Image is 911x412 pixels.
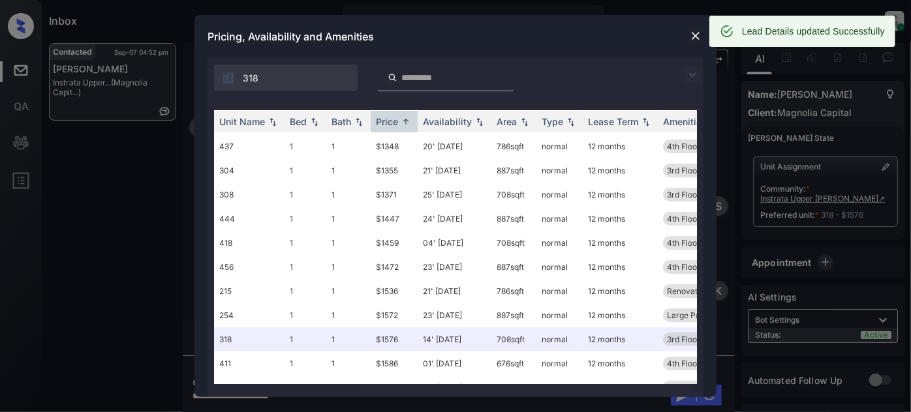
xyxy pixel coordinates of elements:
td: 12 months [583,375,658,400]
span: 4th Floor [667,238,700,248]
div: Unit Name [219,116,265,127]
td: 418 [214,231,285,255]
td: 12 months [583,183,658,207]
td: $1447 [371,207,418,231]
td: 254 [214,303,285,327]
td: normal [536,351,583,375]
td: 1 [326,375,371,400]
td: 215 [214,279,285,303]
td: 676 sqft [491,351,536,375]
td: 1 [326,183,371,207]
td: 708 sqft [491,327,536,351]
div: Pricing, Availability and Amenities [194,15,717,58]
td: 786 sqft [491,134,536,158]
td: 444 [214,207,285,231]
td: 887 sqft [491,303,536,327]
span: 3rd Floor [667,383,700,392]
td: 708 sqft [491,183,536,207]
td: 25' [DATE] [418,183,491,207]
td: 12 months [583,279,658,303]
span: 3rd Floor [667,334,700,344]
td: normal [536,158,583,183]
td: $1589 [371,375,418,400]
td: 303 [214,375,285,400]
img: sorting [266,117,279,126]
td: 708 sqft [491,231,536,255]
img: sorting [564,117,578,126]
img: sorting [352,117,365,126]
td: 21' [DATE] [418,158,491,183]
td: 12 months [583,351,658,375]
td: 318 [214,327,285,351]
img: close [689,29,702,42]
img: icon-zuma [685,67,700,83]
td: 23' [DATE] [418,303,491,327]
td: 1 [285,351,326,375]
div: Availability [423,116,472,127]
img: sorting [518,117,531,126]
td: 1 [326,158,371,183]
td: $1576 [371,327,418,351]
td: 304 [214,158,285,183]
img: sorting [640,117,653,126]
td: 1 [285,207,326,231]
td: 1 [326,351,371,375]
img: sorting [473,117,486,126]
img: sorting [308,117,321,126]
td: normal [536,279,583,303]
div: Type [542,116,563,127]
div: Lease Term [588,116,638,127]
td: 1 [326,231,371,255]
span: 4th Floor [667,214,700,224]
td: 456 [214,255,285,279]
div: Bed [290,116,307,127]
td: 887 sqft [491,207,536,231]
td: 1 [326,255,371,279]
div: Lead Details updated Successfully [742,20,885,43]
td: normal [536,303,583,327]
td: 20' [DATE] [418,134,491,158]
span: Renovated- Smal... [667,286,737,296]
td: 12 months [583,158,658,183]
td: normal [536,183,583,207]
td: 1 [285,158,326,183]
div: Area [497,116,517,127]
td: 887 sqft [491,158,536,183]
td: 1 [285,134,326,158]
td: $1472 [371,255,418,279]
span: 4th Floor [667,359,700,368]
td: 887 sqft [491,255,536,279]
div: Price [376,116,398,127]
td: 1 [285,183,326,207]
td: 12 months [583,134,658,158]
td: 12 months [583,303,658,327]
td: 12 months [583,207,658,231]
td: 05' [DATE] [418,375,491,400]
div: Bath [332,116,351,127]
td: $1572 [371,303,418,327]
span: 3rd Floor [667,166,700,175]
td: 1 [285,303,326,327]
td: normal [536,207,583,231]
span: 4th Floor [667,141,700,151]
td: 786 sqft [491,375,536,400]
span: 318 [243,71,258,85]
td: $1348 [371,134,418,158]
td: 308 [214,183,285,207]
td: 437 [214,134,285,158]
td: 1 [285,231,326,255]
td: 04' [DATE] [418,231,491,255]
td: 786 sqft [491,279,536,303]
td: 1 [285,255,326,279]
td: 1 [285,279,326,303]
img: icon-zuma [222,72,235,85]
td: normal [536,327,583,351]
td: 12 months [583,327,658,351]
img: icon-zuma [388,72,397,83]
td: $1586 [371,351,418,375]
td: $1355 [371,158,418,183]
td: $1536 [371,279,418,303]
td: 12 months [583,231,658,255]
td: 1 [326,207,371,231]
td: normal [536,134,583,158]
